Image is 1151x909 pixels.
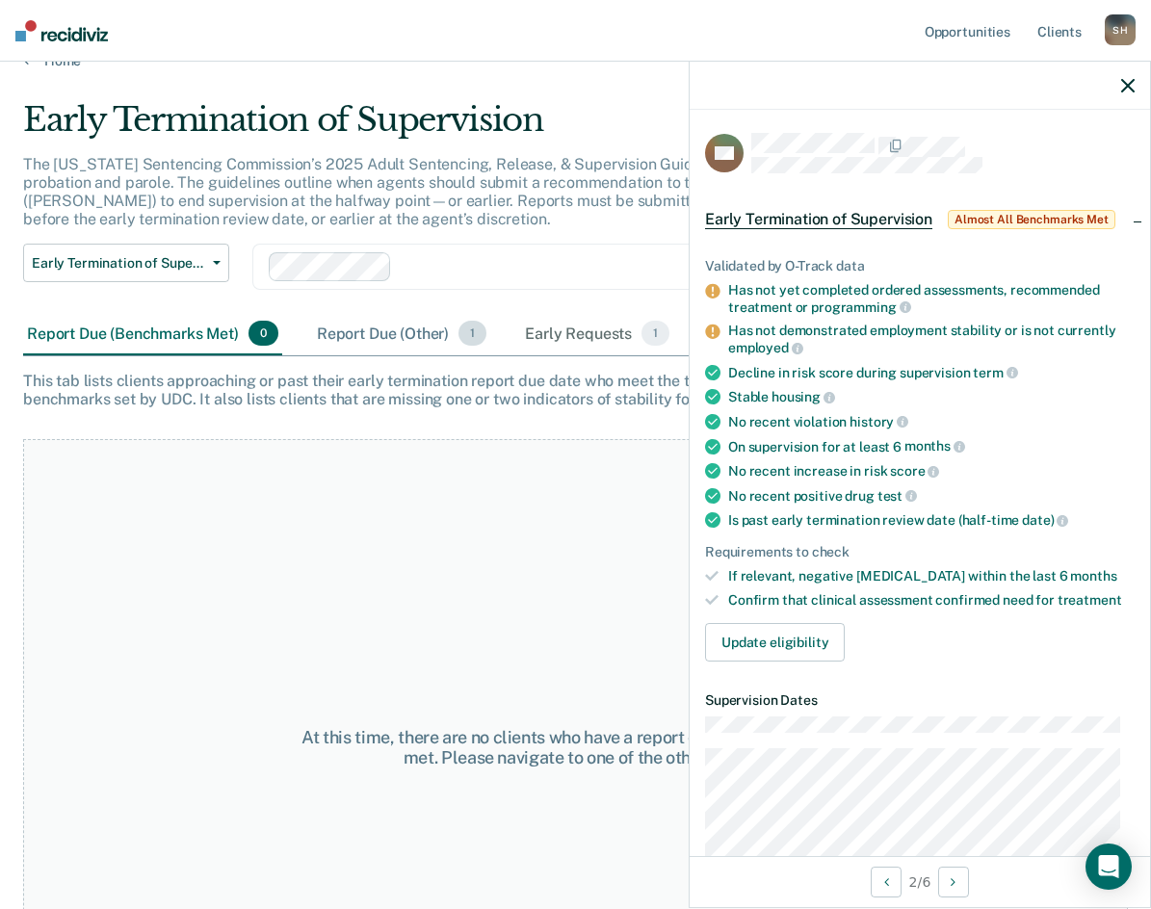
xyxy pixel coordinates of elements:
div: No recent positive drug [728,487,1135,505]
span: date) [1022,512,1068,528]
p: The [US_STATE] Sentencing Commission’s 2025 Adult Sentencing, Release, & Supervision Guidelines e... [23,155,1058,229]
button: Previous Opportunity [871,867,902,897]
button: Next Opportunity [938,867,969,897]
span: Early Termination of Supervision [705,210,932,229]
div: Decline in risk score during supervision [728,364,1135,381]
img: Recidiviz [15,20,108,41]
span: Almost All Benchmarks Met [948,210,1115,229]
span: treatment [1058,592,1122,608]
div: S H [1105,14,1136,45]
div: No recent violation [728,413,1135,430]
button: Update eligibility [705,623,845,662]
span: Early Termination of Supervision [32,255,205,272]
span: 0 [249,321,278,346]
div: Early Termination of SupervisionAlmost All Benchmarks Met [690,189,1150,250]
span: score [890,463,939,479]
span: test [877,488,917,504]
div: No recent increase in risk [728,462,1135,480]
div: Validated by O-Track data [705,258,1135,274]
div: If relevant, negative [MEDICAL_DATA] within the last 6 [728,568,1135,584]
div: Early Requests [521,313,673,355]
div: Report Due (Benchmarks Met) [23,313,282,355]
span: 1 [458,321,486,346]
span: term [973,365,1017,380]
div: 2 / 6 [690,856,1150,907]
dt: Supervision Dates [705,692,1135,709]
div: At this time, there are no clients who have a report due and benchmarks met. Please navigate to o... [300,727,851,768]
div: Is past early termination review date (half-time [728,511,1135,529]
div: This tab lists clients approaching or past their early termination report due date who meet the t... [23,372,1128,408]
span: 1 [641,321,669,346]
div: Early Termination of Supervision [23,100,1059,155]
span: housing [772,389,835,404]
div: Has not demonstrated employment stability or is not currently employed [728,323,1135,355]
div: Confirm that clinical assessment confirmed need for [728,592,1135,609]
div: Stable [728,388,1135,405]
span: months [1070,568,1116,584]
div: Requirements to check [705,544,1135,560]
span: history [850,414,908,429]
div: Report Due (Other) [313,313,490,355]
div: Has not yet completed ordered assessments, recommended treatment or programming [728,282,1135,315]
div: Open Intercom Messenger [1086,844,1132,890]
span: months [904,438,965,454]
div: On supervision for at least 6 [728,438,1135,455]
